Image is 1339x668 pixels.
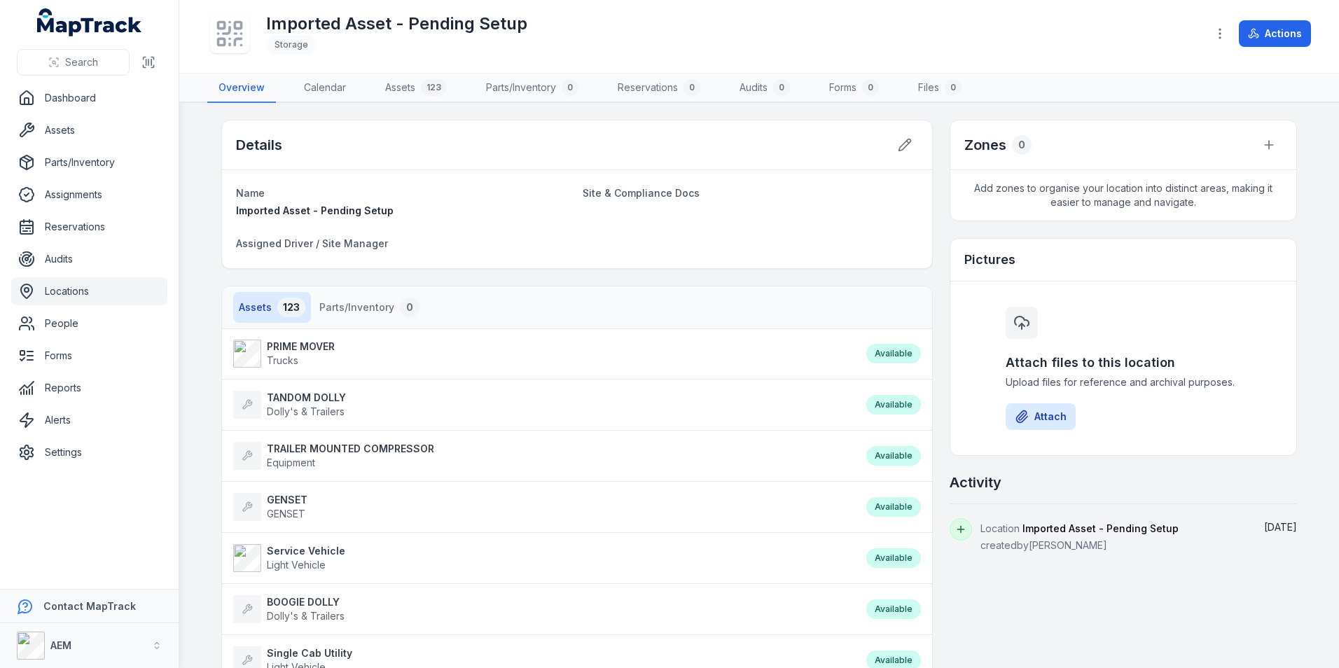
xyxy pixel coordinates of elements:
[945,79,962,96] div: 0
[866,395,921,415] div: Available
[266,13,527,35] h1: Imported Asset - Pending Setup
[1022,522,1179,534] span: Imported Asset - Pending Setup
[207,74,276,103] a: Overview
[11,374,167,402] a: Reports
[11,84,167,112] a: Dashboard
[233,544,852,572] a: Service VehicleLight Vehicle
[267,493,307,507] strong: GENSET
[11,342,167,370] a: Forms
[421,79,447,96] div: 123
[606,74,712,103] a: Reservations0
[818,74,890,103] a: Forms0
[43,600,136,612] strong: Contact MapTrack
[233,391,852,419] a: TANDOM DOLLYDolly's & Trailers
[236,204,394,216] span: Imported Asset - Pending Setup
[267,391,346,405] strong: TANDOM DOLLY
[267,508,305,520] span: GENSET
[37,8,142,36] a: MapTrack
[562,79,578,96] div: 0
[866,548,921,568] div: Available
[1264,521,1297,533] span: [DATE]
[267,354,298,366] span: Trucks
[236,237,388,249] span: Assigned Driver / Site Manager
[267,457,315,468] span: Equipment
[50,639,71,651] strong: AEM
[233,493,852,521] a: GENSETGENSET
[773,79,790,96] div: 0
[728,74,801,103] a: Audits0
[980,522,1179,551] span: Location created by [PERSON_NAME]
[11,277,167,305] a: Locations
[11,406,167,434] a: Alerts
[866,599,921,619] div: Available
[400,298,419,317] div: 0
[277,298,305,317] div: 123
[267,595,345,609] strong: BOOGIE DOLLY
[950,473,1001,492] h2: Activity
[866,497,921,517] div: Available
[964,250,1015,270] h3: Pictures
[1239,20,1311,47] button: Actions
[583,187,700,199] span: Site & Compliance Docs
[964,135,1006,155] h2: Zones
[374,74,458,103] a: Assets123
[267,646,352,660] strong: Single Cab Utility
[65,55,98,69] span: Search
[267,405,345,417] span: Dolly's & Trailers
[1264,521,1297,533] time: 04/02/2025, 11:30:31 am
[266,35,317,55] div: Storage
[11,148,167,176] a: Parts/Inventory
[11,309,167,338] a: People
[907,74,973,103] a: Files0
[267,442,434,456] strong: TRAILER MOUNTED COMPRESSOR
[1006,353,1241,373] h3: Attach files to this location
[236,187,265,199] span: Name
[11,116,167,144] a: Assets
[236,135,282,155] h2: Details
[1012,135,1032,155] div: 0
[1006,375,1241,389] span: Upload files for reference and archival purposes.
[11,181,167,209] a: Assignments
[267,544,345,558] strong: Service Vehicle
[314,292,425,323] button: Parts/Inventory0
[233,340,852,368] a: PRIME MOVERTrucks
[233,442,852,470] a: TRAILER MOUNTED COMPRESSOREquipment
[475,74,590,103] a: Parts/Inventory0
[684,79,700,96] div: 0
[950,170,1296,221] span: Add zones to organise your location into distinct areas, making it easier to manage and navigate.
[233,292,311,323] button: Assets123
[293,74,357,103] a: Calendar
[11,213,167,241] a: Reservations
[866,446,921,466] div: Available
[267,559,326,571] span: Light Vehicle
[17,49,130,76] button: Search
[233,595,852,623] a: BOOGIE DOLLYDolly's & Trailers
[267,610,345,622] span: Dolly's & Trailers
[1006,403,1076,430] button: Attach
[267,340,335,354] strong: PRIME MOVER
[862,79,879,96] div: 0
[11,245,167,273] a: Audits
[866,344,921,363] div: Available
[11,438,167,466] a: Settings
